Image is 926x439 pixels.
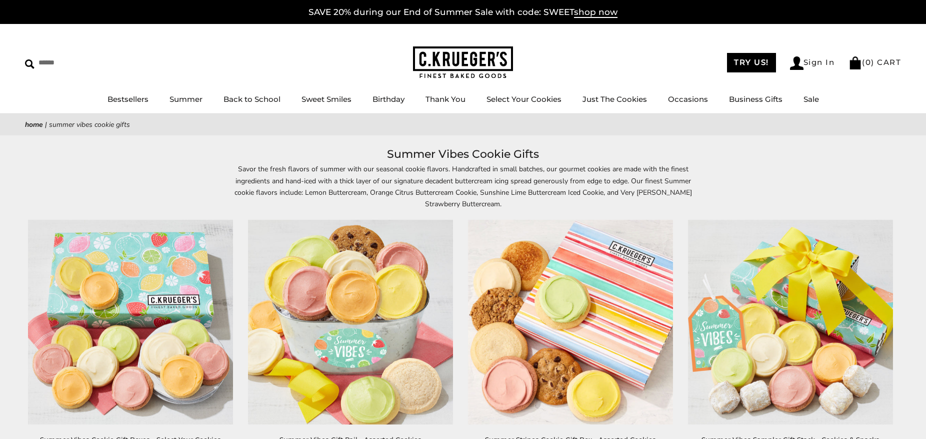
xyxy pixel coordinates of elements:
nav: breadcrumbs [25,119,901,130]
span: Summer Vibes Cookie Gifts [49,120,130,129]
a: Summer [169,94,202,104]
a: Occasions [668,94,708,104]
a: Home [25,120,43,129]
a: Sweet Smiles [301,94,351,104]
p: Savor the fresh flavors of summer with our seasonal cookie flavors. Handcrafted in small batches,... [233,163,693,209]
a: Just The Cookies [582,94,647,104]
input: Search [25,55,144,70]
span: shop now [574,7,617,18]
a: Back to School [223,94,280,104]
a: Select Your Cookies [486,94,561,104]
img: Account [790,56,803,70]
a: Thank You [425,94,465,104]
img: Summer Vibes Gift Pail - Assorted Cookies [248,220,453,425]
h1: Summer Vibes Cookie Gifts [40,145,886,163]
a: Sale [803,94,819,104]
img: Bag [848,56,862,69]
a: Sign In [790,56,835,70]
a: Birthday [372,94,404,104]
img: Summer Vibes Sampler Gift Stack - Cookies & Snacks [688,220,893,425]
img: C.KRUEGER'S [413,46,513,79]
a: Business Gifts [729,94,782,104]
span: 0 [865,57,871,67]
a: SAVE 20% during our End of Summer Sale with code: SWEETshop now [308,7,617,18]
img: Search [25,59,34,69]
a: Bestsellers [107,94,148,104]
span: | [45,120,47,129]
a: (0) CART [848,57,901,67]
img: Summer Vibes Cookie Gift Boxes - Select Your Cookies [28,220,233,425]
img: Summer Stripes Cookie Gift Box - Assorted Cookies [468,220,673,425]
a: TRY US! [727,53,776,72]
